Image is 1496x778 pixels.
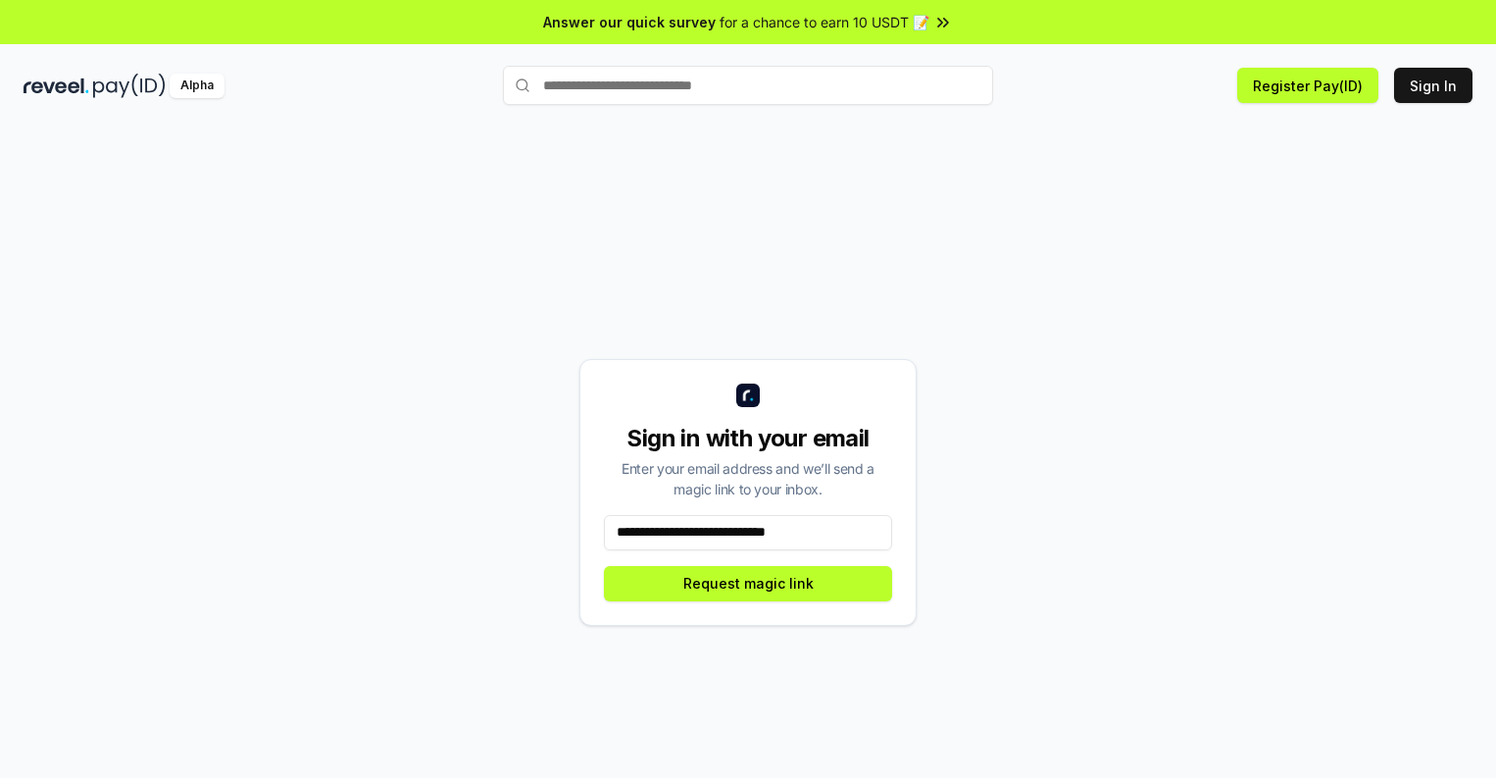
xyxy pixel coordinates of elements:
[604,458,892,499] div: Enter your email address and we’ll send a magic link to your inbox.
[736,384,760,407] img: logo_small
[170,74,224,98] div: Alpha
[604,423,892,454] div: Sign in with your email
[720,12,929,32] span: for a chance to earn 10 USDT 📝
[24,74,89,98] img: reveel_dark
[1237,68,1378,103] button: Register Pay(ID)
[604,566,892,601] button: Request magic link
[543,12,716,32] span: Answer our quick survey
[1394,68,1472,103] button: Sign In
[93,74,166,98] img: pay_id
